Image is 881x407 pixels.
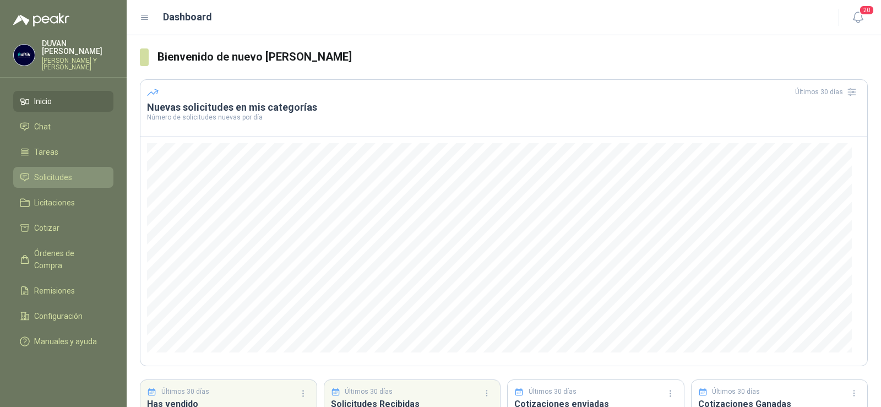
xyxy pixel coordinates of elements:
[13,91,113,112] a: Inicio
[13,280,113,301] a: Remisiones
[859,5,874,15] span: 20
[13,218,113,238] a: Cotizar
[147,101,861,114] h3: Nuevas solicitudes en mis categorías
[13,306,113,327] a: Configuración
[13,331,113,352] a: Manuales y ayuda
[157,48,868,66] h3: Bienvenido de nuevo [PERSON_NAME]
[34,310,83,322] span: Configuración
[147,114,861,121] p: Número de solicitudes nuevas por día
[13,13,69,26] img: Logo peakr
[34,247,103,272] span: Órdenes de Compra
[34,171,72,183] span: Solicitudes
[34,146,58,158] span: Tareas
[42,57,113,70] p: [PERSON_NAME] Y [PERSON_NAME]
[14,45,35,66] img: Company Logo
[13,116,113,137] a: Chat
[13,142,113,162] a: Tareas
[163,9,212,25] h1: Dashboard
[34,335,97,348] span: Manuales y ayuda
[42,40,113,55] p: DUVAN [PERSON_NAME]
[13,192,113,213] a: Licitaciones
[34,121,51,133] span: Chat
[712,387,760,397] p: Últimos 30 días
[34,285,75,297] span: Remisiones
[848,8,868,28] button: 20
[529,387,577,397] p: Últimos 30 días
[161,387,209,397] p: Últimos 30 días
[345,387,393,397] p: Últimos 30 días
[34,95,52,107] span: Inicio
[795,83,861,101] div: Últimos 30 días
[13,167,113,188] a: Solicitudes
[34,222,59,234] span: Cotizar
[13,243,113,276] a: Órdenes de Compra
[34,197,75,209] span: Licitaciones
